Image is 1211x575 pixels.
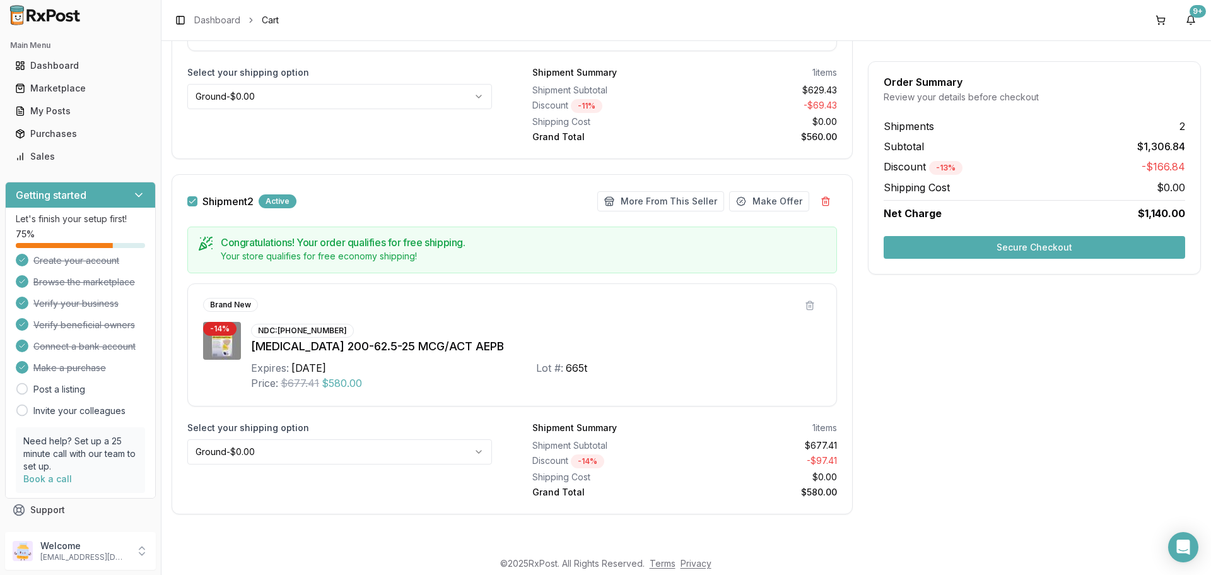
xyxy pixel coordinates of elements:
[532,84,680,97] div: Shipment Subtotal
[203,322,241,360] img: Trelegy Ellipta 200-62.5-25 MCG/ACT AEPB
[251,376,278,391] div: Price:
[251,360,289,376] div: Expires:
[33,254,119,267] span: Create your account
[15,150,146,163] div: Sales
[30,526,73,539] span: Feedback
[690,471,838,483] div: $0.00
[690,99,838,113] div: - $69.43
[194,14,279,27] nav: breadcrumb
[33,405,126,417] a: Invite your colleagues
[1190,5,1206,18] div: 9+
[812,66,837,79] div: 1 items
[16,187,86,203] h3: Getting started
[15,59,146,72] div: Dashboard
[1137,139,1185,154] span: $1,306.84
[690,131,838,143] div: $560.00
[10,40,151,50] h2: Main Menu
[10,100,151,122] a: My Posts
[10,77,151,100] a: Marketplace
[5,499,156,521] button: Support
[1168,532,1198,562] div: Open Intercom Messenger
[532,486,680,499] div: Grand Total
[690,84,838,97] div: $629.43
[203,298,258,312] div: Brand New
[262,14,279,27] span: Cart
[281,376,319,391] span: $677.41
[33,297,119,310] span: Verify your business
[291,360,326,376] div: [DATE]
[221,237,826,247] h5: Congratulations! Your order qualifies for free shipping.
[187,66,492,79] label: Select your shipping option
[5,78,156,98] button: Marketplace
[15,127,146,140] div: Purchases
[322,376,362,391] span: $580.00
[1138,206,1185,221] span: $1,140.00
[1181,10,1201,30] button: 9+
[16,213,145,225] p: Let's finish your setup first!
[194,14,240,27] a: Dashboard
[929,161,962,175] div: - 13 %
[650,558,676,569] a: Terms
[33,276,135,288] span: Browse the marketplace
[690,439,838,452] div: $677.41
[40,552,128,562] p: [EMAIL_ADDRESS][DOMAIN_NAME]
[884,139,924,154] span: Subtotal
[259,194,296,208] div: Active
[1179,119,1185,134] span: 2
[729,191,809,211] button: Make Offer
[532,454,680,468] div: Discount
[532,439,680,452] div: Shipment Subtotal
[884,180,950,195] span: Shipping Cost
[33,383,85,396] a: Post a listing
[1157,180,1185,195] span: $0.00
[571,454,604,468] div: - 14 %
[532,66,617,79] div: Shipment Summary
[33,319,135,331] span: Verify beneficial owners
[690,116,838,128] div: $0.00
[571,99,602,113] div: - 11 %
[690,486,838,499] div: $580.00
[5,56,156,76] button: Dashboard
[532,471,680,483] div: Shipping Cost
[884,160,962,173] span: Discount
[532,99,680,113] div: Discount
[251,338,821,355] div: [MEDICAL_DATA] 200-62.5-25 MCG/ACT AEPB
[40,540,128,552] p: Welcome
[5,146,156,167] button: Sales
[566,360,587,376] div: 665t
[681,558,711,569] a: Privacy
[16,228,35,240] span: 75 %
[23,435,137,473] p: Need help? Set up a 25 minute call with our team to set up.
[532,116,680,128] div: Shipping Cost
[884,207,942,220] span: Net Charge
[884,236,1185,259] button: Secure Checkout
[203,322,237,336] div: - 14 %
[5,101,156,121] button: My Posts
[5,124,156,144] button: Purchases
[10,145,151,168] a: Sales
[10,122,151,145] a: Purchases
[812,422,837,434] div: 1 items
[221,250,826,263] div: Your store qualifies for free economy shipping!
[884,91,1185,104] div: Review your details before checkout
[33,340,136,353] span: Connect a bank account
[33,362,106,374] span: Make a purchase
[536,360,563,376] div: Lot #:
[532,131,680,143] div: Grand Total
[884,119,934,134] span: Shipments
[187,422,492,434] label: Select your shipping option
[597,191,724,211] button: More From This Seller
[532,422,617,434] div: Shipment Summary
[15,105,146,117] div: My Posts
[23,473,72,484] a: Book a call
[202,196,254,206] span: Shipment 2
[10,54,151,77] a: Dashboard
[13,541,33,561] img: User avatar
[15,82,146,95] div: Marketplace
[1142,159,1185,175] span: -$166.84
[251,324,354,338] div: NDC: [PHONE_NUMBER]
[690,454,838,468] div: - $97.41
[5,5,86,25] img: RxPost Logo
[884,77,1185,87] div: Order Summary
[5,521,156,544] button: Feedback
